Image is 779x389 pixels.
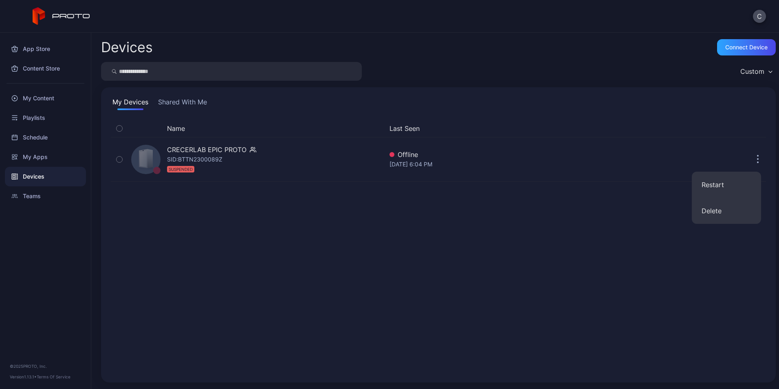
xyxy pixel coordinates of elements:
[692,198,761,224] button: Delete
[725,44,768,51] div: Connect device
[101,40,153,55] h2: Devices
[37,374,70,379] a: Terms Of Service
[5,39,86,59] a: App Store
[736,62,776,81] button: Custom
[5,167,86,186] a: Devices
[10,363,81,369] div: © 2025 PROTO, Inc.
[389,150,663,159] div: Offline
[167,155,222,174] div: SID: BTTN2300089Z
[750,124,766,133] div: Options
[167,124,185,133] button: Name
[5,108,86,128] a: Playlists
[667,124,740,133] div: Update Device
[10,374,37,379] span: Version 1.13.1 •
[5,59,86,78] a: Content Store
[389,124,660,133] button: Last Seen
[753,10,766,23] button: C
[5,147,86,167] a: My Apps
[167,145,246,155] div: CRECERLAB EPIC PROTO
[5,88,86,108] a: My Content
[717,39,776,55] button: Connect device
[389,159,663,169] div: [DATE] 6:04 PM
[5,128,86,147] a: Schedule
[740,67,764,75] div: Custom
[692,172,761,198] button: Restart
[5,186,86,206] a: Teams
[111,97,150,110] button: My Devices
[167,166,194,172] div: SUSPENDED
[156,97,209,110] button: Shared With Me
